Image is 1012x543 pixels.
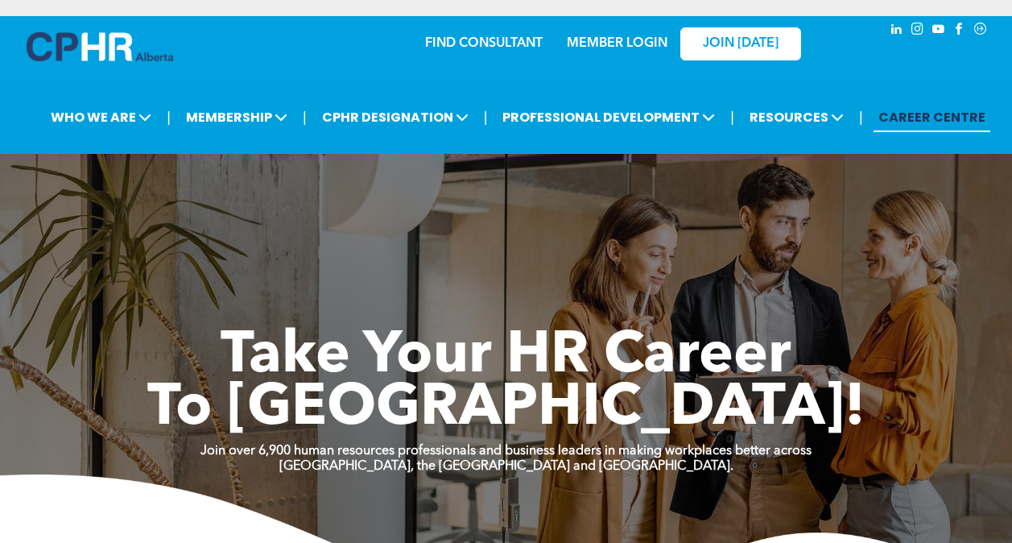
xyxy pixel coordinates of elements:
[567,37,667,50] a: MEMBER LOGIN
[46,102,156,132] span: WHO WE ARE
[680,27,801,60] a: JOIN [DATE]
[874,102,990,132] a: CAREER CENTRE
[303,101,307,134] li: |
[951,20,969,42] a: facebook
[27,32,173,61] img: A blue and white logo for cp alberta
[745,102,849,132] span: RESOURCES
[200,445,812,458] strong: Join over 6,900 human resources professionals and business leaders in making workplaces better ac...
[859,101,863,134] li: |
[147,380,865,438] span: To [GEOGRAPHIC_DATA]!
[181,102,292,132] span: MEMBERSHIP
[730,101,734,134] li: |
[930,20,948,42] a: youtube
[425,37,543,50] a: FIND CONSULTANT
[909,20,927,42] a: instagram
[317,102,473,132] span: CPHR DESIGNATION
[167,101,171,134] li: |
[972,20,989,42] a: Social network
[221,328,791,386] span: Take Your HR Career
[279,460,733,473] strong: [GEOGRAPHIC_DATA], the [GEOGRAPHIC_DATA] and [GEOGRAPHIC_DATA].
[703,36,779,52] span: JOIN [DATE]
[888,20,906,42] a: linkedin
[498,102,720,132] span: PROFESSIONAL DEVELOPMENT
[484,101,488,134] li: |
